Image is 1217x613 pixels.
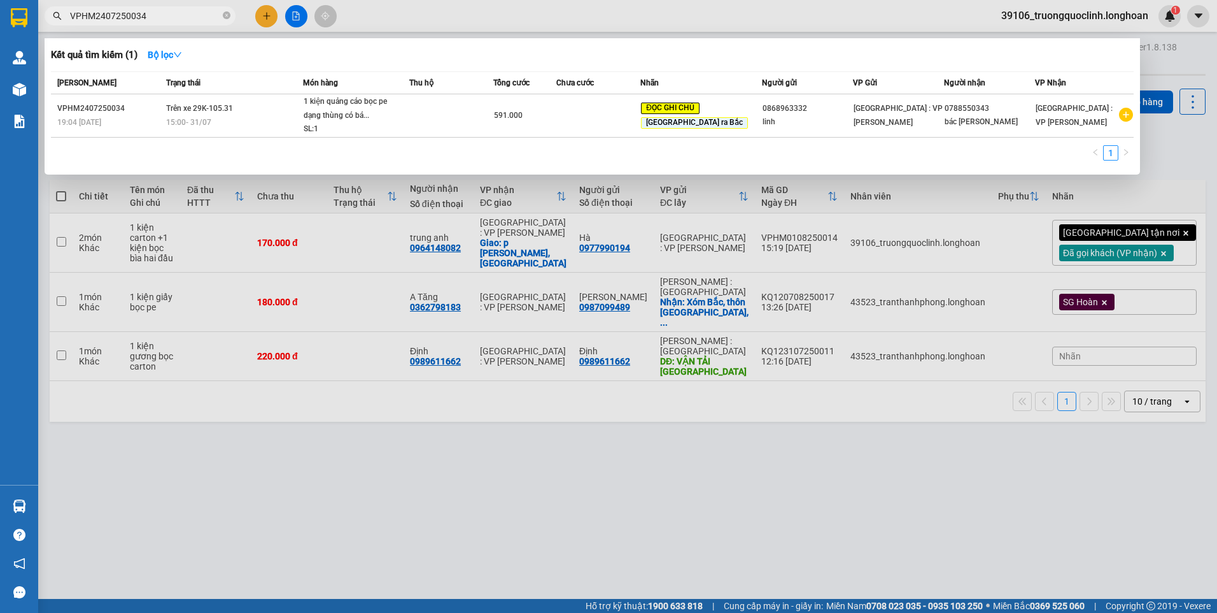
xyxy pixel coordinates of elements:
[556,78,594,87] span: Chưa cước
[57,118,101,127] span: 19:04 [DATE]
[173,50,182,59] span: down
[137,45,192,65] button: Bộ lọcdown
[223,10,230,22] span: close-circle
[57,102,162,115] div: VPHM2407250034
[762,78,797,87] span: Người gửi
[1122,148,1130,156] span: right
[1118,145,1134,161] button: right
[944,78,985,87] span: Người nhận
[11,8,27,27] img: logo-vxr
[1092,148,1099,156] span: left
[409,78,433,87] span: Thu hộ
[1088,145,1103,161] li: Previous Page
[945,115,1034,129] div: bác [PERSON_NAME]
[166,78,200,87] span: Trạng thái
[13,51,26,64] img: warehouse-icon
[853,78,877,87] span: VP Gửi
[763,115,852,129] div: linh
[493,78,530,87] span: Tổng cước
[13,115,26,128] img: solution-icon
[223,11,230,19] span: close-circle
[1118,145,1134,161] li: Next Page
[763,102,852,115] div: 0868963332
[53,11,62,20] span: search
[13,529,25,541] span: question-circle
[13,558,25,570] span: notification
[1104,146,1118,160] a: 1
[70,9,220,23] input: Tìm tên, số ĐT hoặc mã đơn
[1103,145,1118,161] li: 1
[166,118,211,127] span: 15:00 - 31/07
[494,111,523,120] span: 591.000
[57,78,116,87] span: [PERSON_NAME]
[1035,78,1066,87] span: VP Nhận
[641,103,700,114] span: ĐỌC GHI CHÚ
[166,104,233,113] span: Trên xe 29K-105.31
[51,48,137,62] h3: Kết quả tìm kiếm ( 1 )
[13,83,26,96] img: warehouse-icon
[641,117,748,129] span: [GEOGRAPHIC_DATA] ra Bắc
[13,500,26,513] img: warehouse-icon
[304,95,399,122] div: 1 kiện quảng cáo bọc pe dạng thùng có bá...
[1088,145,1103,161] button: left
[13,586,25,598] span: message
[148,50,182,60] strong: Bộ lọc
[640,78,659,87] span: Nhãn
[304,122,399,136] div: SL: 1
[1036,104,1113,127] span: [GEOGRAPHIC_DATA] : VP [PERSON_NAME]
[303,78,338,87] span: Món hàng
[1119,108,1133,122] span: plus-circle
[945,102,1034,115] div: 0788550343
[854,104,943,127] span: [GEOGRAPHIC_DATA] : VP [PERSON_NAME]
